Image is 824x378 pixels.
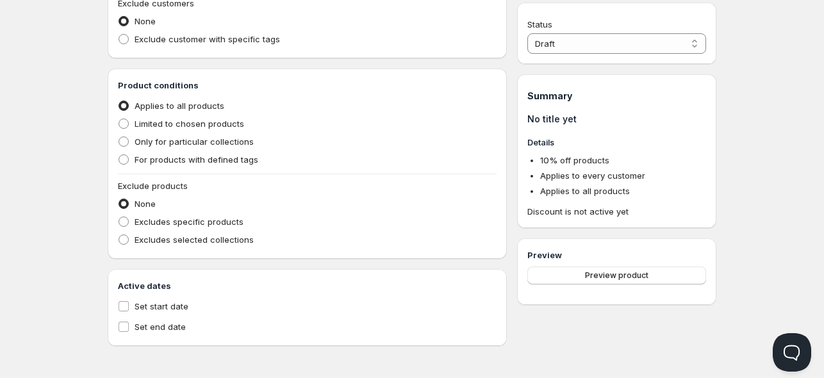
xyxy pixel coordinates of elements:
[135,16,156,26] span: None
[527,267,706,284] button: Preview product
[527,113,706,126] h1: No title yet
[527,90,706,103] h1: Summary
[540,155,609,165] span: 10 % off products
[773,333,811,372] iframe: Help Scout Beacon - Open
[585,270,648,281] span: Preview product
[135,322,186,332] span: Set end date
[118,79,497,92] h3: Product conditions
[135,136,254,147] span: Only for particular collections
[527,205,706,218] span: Discount is not active yet
[135,199,156,209] span: None
[135,234,254,245] span: Excludes selected collections
[527,19,552,29] span: Status
[135,119,244,129] span: Limited to chosen products
[135,34,280,44] span: Exclude customer with specific tags
[135,217,243,227] span: Excludes specific products
[540,186,630,196] span: Applies to all products
[135,154,258,165] span: For products with defined tags
[118,181,188,191] span: Exclude products
[135,101,224,111] span: Applies to all products
[527,249,706,261] h3: Preview
[135,301,188,311] span: Set start date
[527,136,706,149] h3: Details
[118,279,497,292] h3: Active dates
[540,170,645,181] span: Applies to every customer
